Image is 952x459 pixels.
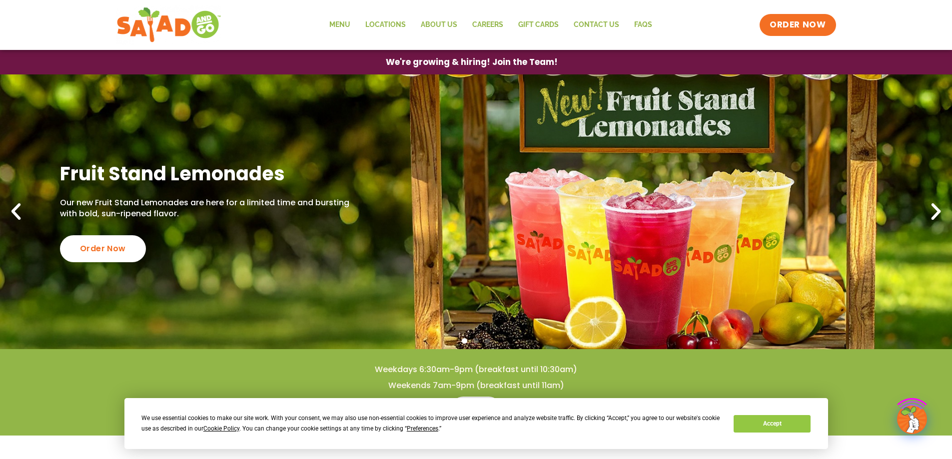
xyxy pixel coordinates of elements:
nav: Menu [322,13,660,36]
h4: Weekends 7am-9pm (breakfast until 11am) [20,380,932,391]
span: Go to slide 1 [462,338,467,344]
button: Accept [734,415,811,433]
span: Preferences [407,425,438,432]
div: Cookie Consent Prompt [124,398,828,449]
img: new-SAG-logo-768×292 [116,5,222,45]
p: Our new Fruit Stand Lemonades are here for a limited time and bursting with bold, sun-ripened fla... [60,197,354,220]
a: ORDER NOW [760,14,836,36]
span: Cookie Policy [203,425,239,432]
div: Previous slide [5,201,27,223]
a: Careers [465,13,511,36]
a: Locations [358,13,413,36]
a: Contact Us [566,13,627,36]
span: Go to slide 3 [485,338,490,344]
span: We're growing & hiring! Join the Team! [386,58,558,66]
a: Menu [451,397,501,421]
a: About Us [413,13,465,36]
a: GIFT CARDS [511,13,566,36]
a: FAQs [627,13,660,36]
h4: Weekdays 6:30am-9pm (breakfast until 10:30am) [20,364,932,375]
a: We're growing & hiring! Join the Team! [371,50,573,74]
div: We use essential cookies to make our site work. With your consent, we may also use non-essential ... [141,413,722,434]
h2: Fruit Stand Lemonades [60,161,354,186]
span: ORDER NOW [770,19,826,31]
a: Menu [322,13,358,36]
div: Order Now [60,235,146,262]
span: Go to slide 2 [473,338,479,344]
div: Next slide [925,201,947,223]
